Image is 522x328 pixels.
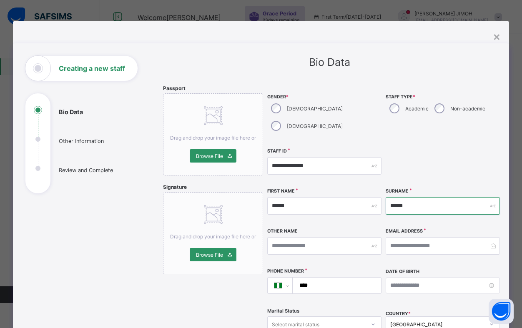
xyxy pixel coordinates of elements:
span: COUNTRY [386,311,411,316]
span: Signature [163,184,187,190]
label: Academic [405,105,429,112]
label: [DEMOGRAPHIC_DATA] [287,105,343,112]
label: Date of Birth [386,269,419,274]
div: Drag and drop your image file here orBrowse File [163,93,263,175]
span: Drag and drop your image file here or [170,233,256,240]
span: Browse File [196,252,223,258]
span: Browse File [196,153,223,159]
label: Staff ID [267,148,287,154]
label: Surname [386,188,409,194]
div: [GEOGRAPHIC_DATA] [390,321,484,328]
span: Marital Status [267,308,299,314]
button: Open asap [489,299,514,324]
label: First Name [267,188,295,194]
h1: Creating a new staff [59,65,125,72]
span: Bio Data [309,56,350,68]
label: Non-academic [450,105,485,112]
label: [DEMOGRAPHIC_DATA] [287,123,343,129]
span: Gender [267,94,381,100]
span: Staff Type [386,94,500,100]
span: Drag and drop your image file here or [170,135,256,141]
label: Email Address [386,228,423,234]
span: Passport [163,85,186,91]
label: Other Name [267,228,298,234]
div: × [493,29,501,43]
label: Phone Number [267,268,304,274]
div: Drag and drop your image file here orBrowse File [163,192,263,274]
